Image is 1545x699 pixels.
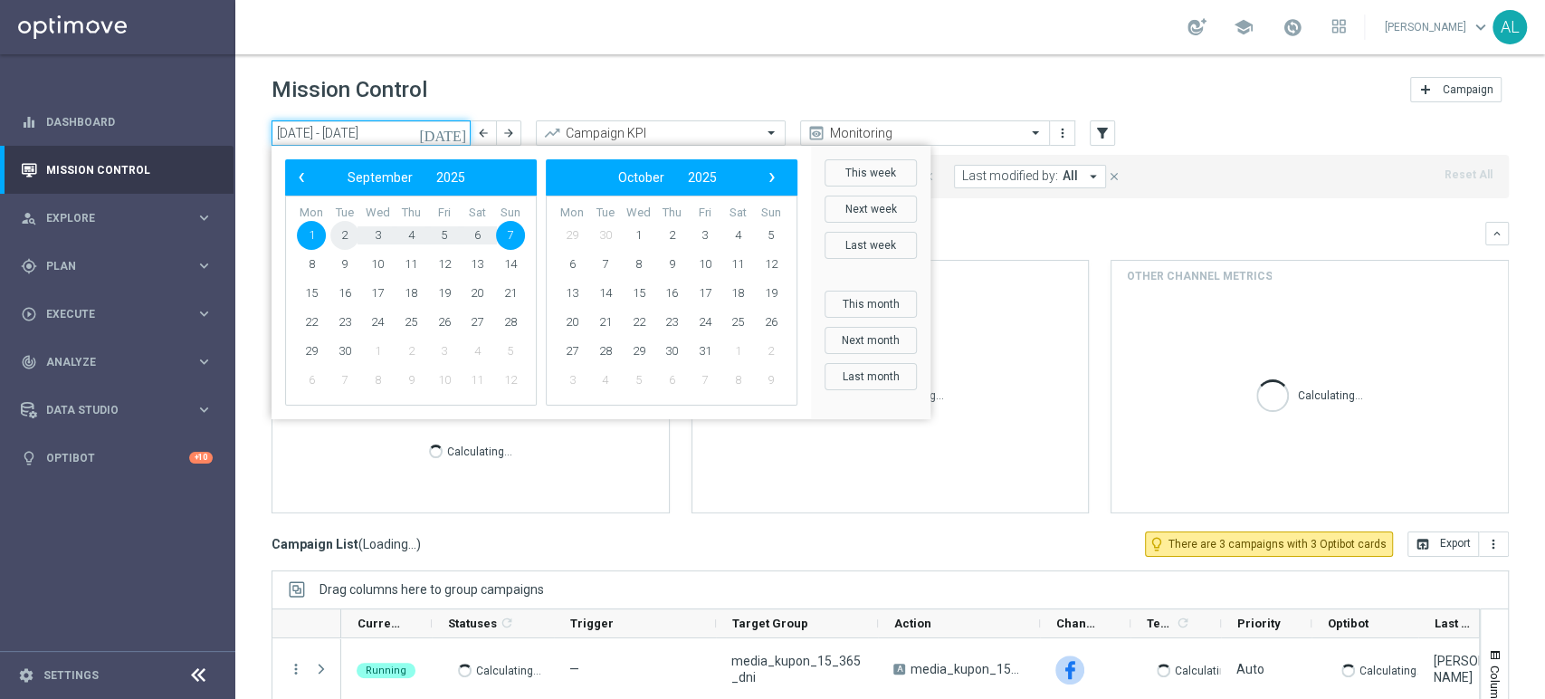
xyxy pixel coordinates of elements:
[20,163,214,177] button: Mission Control
[825,291,917,318] button: This month
[1055,656,1084,685] img: Facebook Custom Audience
[46,357,196,368] span: Analyze
[396,337,425,366] span: 2
[21,258,196,274] div: Plan
[290,166,313,189] span: ‹
[361,206,395,221] th: weekday
[21,146,213,194] div: Mission Control
[430,366,459,395] span: 10
[954,165,1106,188] button: Last modified by: All arrow_drop_down
[757,221,786,250] span: 5
[496,308,525,337] span: 28
[1434,653,1493,685] div: Patryk Przybolewski
[911,661,1025,677] span: media_kupon_15_365_dni
[21,114,37,130] i: equalizer
[691,221,720,250] span: 3
[622,206,655,221] th: weekday
[395,206,428,221] th: weekday
[1147,617,1173,630] span: Templates
[436,170,465,185] span: 2025
[1491,227,1503,240] i: keyboard_arrow_down
[297,308,326,337] span: 22
[288,661,304,677] button: more_vert
[430,250,459,279] span: 12
[731,653,863,685] span: media_kupon_15_365_dni
[1298,386,1363,403] p: Calculating...
[21,306,37,322] i: play_circle_outline
[1359,661,1425,678] p: Calculating...
[363,366,392,395] span: 8
[46,405,196,416] span: Data Studio
[20,403,214,417] button: Data Studio keyboard_arrow_right
[760,166,784,189] button: ›
[330,250,359,279] span: 9
[21,402,196,418] div: Data Studio
[624,337,653,366] span: 29
[46,213,196,224] span: Explore
[691,337,720,366] span: 31
[363,536,416,552] span: Loading...
[297,279,326,308] span: 15
[500,616,514,630] i: refresh
[461,206,494,221] th: weekday
[196,353,213,370] i: keyboard_arrow_right
[1175,661,1240,678] p: Calculating...
[502,127,515,139] i: arrow_forward
[21,258,37,274] i: gps_fixed
[657,221,686,250] span: 2
[20,211,214,225] div: person_search Explore keyboard_arrow_right
[657,279,686,308] span: 16
[463,308,491,337] span: 27
[476,661,541,678] p: Calculating...
[657,250,686,279] span: 9
[363,221,392,250] span: 3
[569,662,579,676] span: —
[330,279,359,308] span: 16
[589,206,623,221] th: weekday
[536,120,786,146] ng-select: Campaign KPI
[46,98,213,146] a: Dashboard
[396,279,425,308] span: 18
[1126,268,1272,284] h4: Other channel metrics
[20,259,214,273] div: gps_fixed Plan keyboard_arrow_right
[424,166,477,189] button: 2025
[825,159,917,187] button: This week
[21,306,196,322] div: Execute
[496,250,525,279] span: 14
[757,337,786,366] span: 2
[430,221,459,250] span: 5
[496,366,525,395] span: 12
[20,115,214,129] button: equalizer Dashboard
[463,250,491,279] span: 13
[556,206,589,221] th: weekday
[543,124,561,142] i: trending_up
[20,355,214,369] div: track_changes Analyze keyboard_arrow_right
[448,617,497,630] span: Statuses
[330,308,359,337] span: 23
[447,442,512,459] p: Calculating...
[691,250,720,279] span: 10
[606,166,676,189] button: October
[430,308,459,337] span: 26
[43,670,99,681] a: Settings
[624,221,653,250] span: 1
[21,98,213,146] div: Dashboard
[20,451,214,465] button: lightbulb Optibot +10
[21,354,196,370] div: Analyze
[46,434,189,482] a: Optibot
[591,279,620,308] span: 14
[691,366,720,395] span: 7
[723,221,752,250] span: 4
[297,250,326,279] span: 8
[688,206,721,221] th: weekday
[297,366,326,395] span: 6
[1056,617,1100,630] span: Channel
[893,664,905,675] span: A
[1236,662,1264,676] span: Auto
[558,308,587,337] span: 20
[1055,126,1070,140] i: more_vert
[558,279,587,308] span: 13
